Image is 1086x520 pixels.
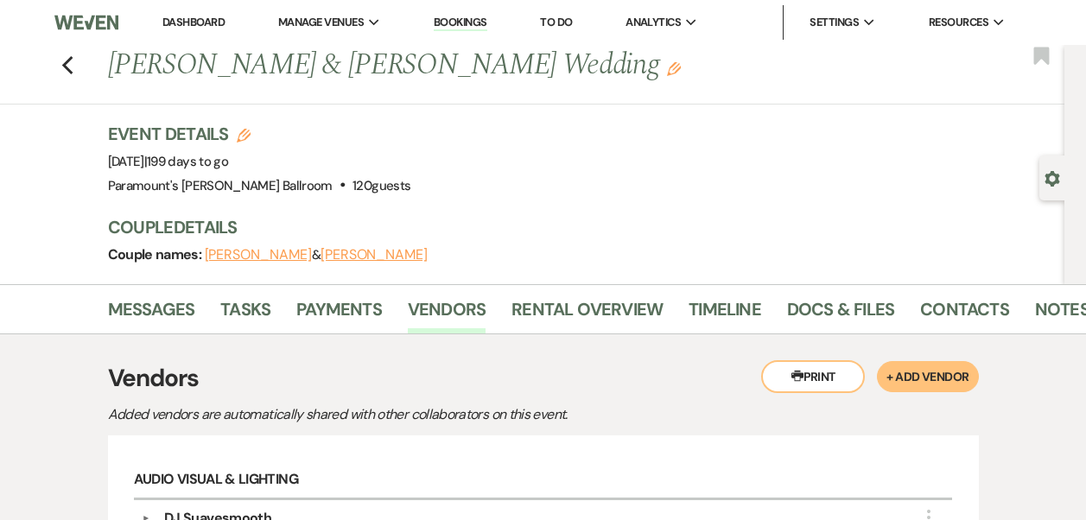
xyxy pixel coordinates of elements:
[761,360,865,393] button: Print
[667,60,681,76] button: Edit
[689,295,761,333] a: Timeline
[810,14,859,31] span: Settings
[134,461,953,499] h6: Audio Visual & Lighting
[108,245,205,263] span: Couple names:
[220,295,270,333] a: Tasks
[205,248,312,262] button: [PERSON_NAME]
[626,14,681,31] span: Analytics
[108,215,1048,239] h3: Couple Details
[108,295,195,333] a: Messages
[434,15,487,31] a: Bookings
[278,14,364,31] span: Manage Venues
[296,295,382,333] a: Payments
[108,177,333,194] span: Paramount's [PERSON_NAME] Ballroom
[205,246,428,263] span: &
[511,295,663,333] a: Rental Overview
[147,153,228,170] span: 199 days to go
[162,15,225,29] a: Dashboard
[408,295,486,333] a: Vendors
[929,14,988,31] span: Resources
[321,248,428,262] button: [PERSON_NAME]
[352,177,410,194] span: 120 guests
[877,361,978,392] button: + Add Vendor
[108,45,867,86] h1: [PERSON_NAME] & [PERSON_NAME] Wedding
[1045,169,1060,186] button: Open lead details
[108,122,411,146] h3: Event Details
[54,4,118,41] img: Weven Logo
[540,15,572,29] a: To Do
[144,153,228,170] span: |
[108,360,979,396] h3: Vendors
[920,295,1009,333] a: Contacts
[108,403,713,426] p: Added vendors are automatically shared with other collaborators on this event.
[108,153,229,170] span: [DATE]
[787,295,894,333] a: Docs & Files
